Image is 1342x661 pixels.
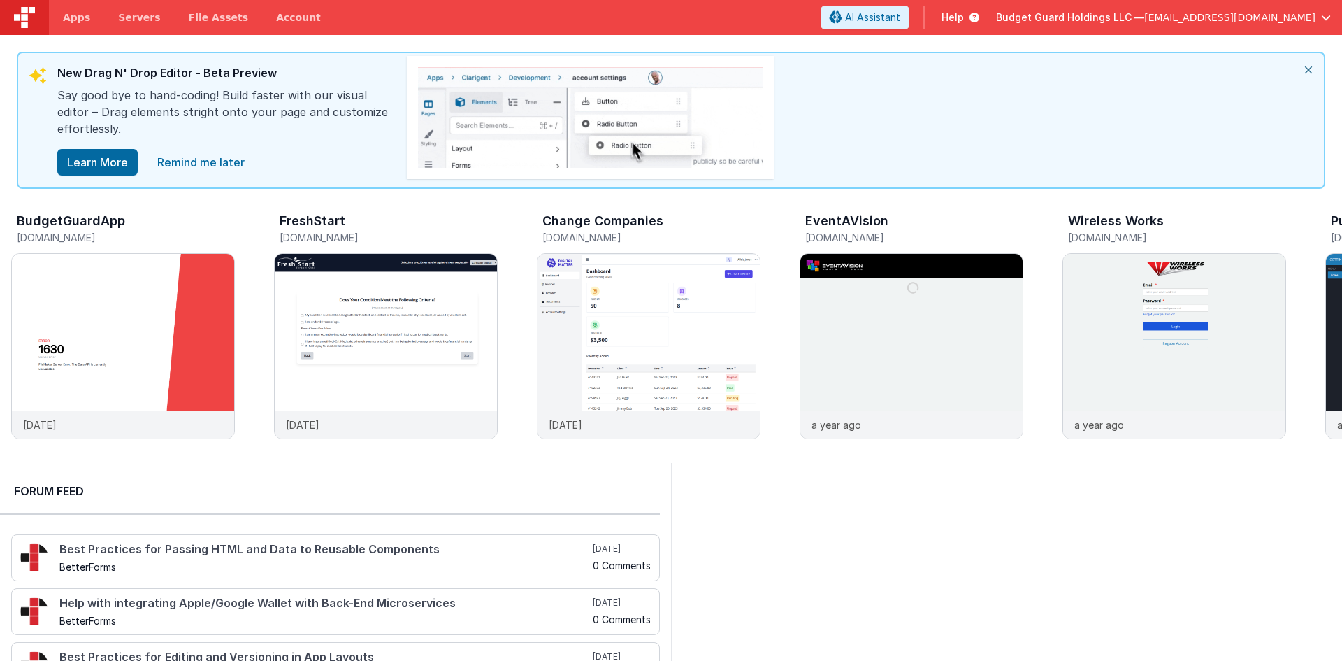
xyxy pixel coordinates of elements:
[542,214,663,228] h3: Change Companies
[1068,232,1286,243] h5: [DOMAIN_NAME]
[593,614,651,625] h5: 0 Comments
[57,87,393,148] div: Say good bye to hand-coding! Build faster with our visual editor – Drag elements stright onto you...
[280,232,498,243] h5: [DOMAIN_NAME]
[11,588,660,635] a: Help with integrating Apple/Google Wallet with Back-End Microservices BetterForms [DATE] 0 Comments
[845,10,900,24] span: AI Assistant
[280,214,345,228] h3: FreshStart
[805,214,888,228] h3: EventAVision
[17,232,235,243] h5: [DOMAIN_NAME]
[118,10,160,24] span: Servers
[59,597,590,610] h4: Help with integrating Apple/Google Wallet with Back-End Microservices
[549,418,582,432] p: [DATE]
[593,543,651,555] h5: [DATE]
[1068,214,1164,228] h3: Wireless Works
[14,483,646,499] h2: Forum Feed
[542,232,760,243] h5: [DOMAIN_NAME]
[59,543,590,556] h4: Best Practices for Passing HTML and Data to Reusable Components
[1144,10,1315,24] span: [EMAIL_ADDRESS][DOMAIN_NAME]
[149,148,253,176] a: close
[59,562,590,572] h5: BetterForms
[20,543,48,571] img: 295_2.png
[189,10,249,24] span: File Assets
[57,149,138,176] button: Learn More
[1074,418,1124,432] p: a year ago
[996,10,1331,24] button: Budget Guard Holdings LLC — [EMAIL_ADDRESS][DOMAIN_NAME]
[811,418,861,432] p: a year ago
[59,616,590,626] h5: BetterForms
[805,232,1023,243] h5: [DOMAIN_NAME]
[593,560,651,571] h5: 0 Comments
[821,6,909,29] button: AI Assistant
[57,64,393,87] div: New Drag N' Drop Editor - Beta Preview
[20,597,48,625] img: 295_2.png
[11,534,660,581] a: Best Practices for Passing HTML and Data to Reusable Components BetterForms [DATE] 0 Comments
[286,418,319,432] p: [DATE]
[593,597,651,609] h5: [DATE]
[17,214,125,228] h3: BudgetGuardApp
[63,10,90,24] span: Apps
[996,10,1144,24] span: Budget Guard Holdings LLC —
[941,10,964,24] span: Help
[1293,53,1324,87] i: close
